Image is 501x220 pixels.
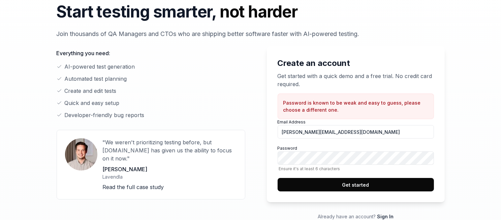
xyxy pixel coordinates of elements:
[57,87,245,95] li: Create and edit tests
[278,72,434,88] p: Get started with a quick demo and a free trial. No credit card required.
[57,111,245,119] li: Developer-friendly bug reports
[278,166,434,171] span: Ensure it's at least 6 characters
[267,213,445,220] p: Already have an account?
[377,214,394,219] a: Sign In
[278,151,434,165] input: PasswordEnsure it's at least 6 characters
[103,173,237,180] p: Lavendla
[278,119,434,139] label: Email Address
[57,75,245,83] li: Automated test planning
[57,29,445,38] p: Join thousands of QA Managers and CTOs who are shipping better software faster with AI-powered te...
[220,2,298,22] span: not harder
[278,145,434,171] label: Password
[103,165,237,173] p: [PERSON_NAME]
[278,178,434,191] button: Get started
[57,49,245,57] p: Everything you need:
[278,125,434,139] input: Email Address
[57,63,245,71] li: AI-powered test generation
[57,99,245,107] li: Quick and easy setup
[65,138,97,171] img: User avatar
[103,138,237,162] p: "We weren't prioritizing testing before, but [DOMAIN_NAME] has given us the ability to focus on i...
[103,184,164,190] a: Read the full case study
[278,57,434,69] h2: Create an account
[283,99,428,113] p: Password is known to be weak and easy to guess, please choose a different one.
